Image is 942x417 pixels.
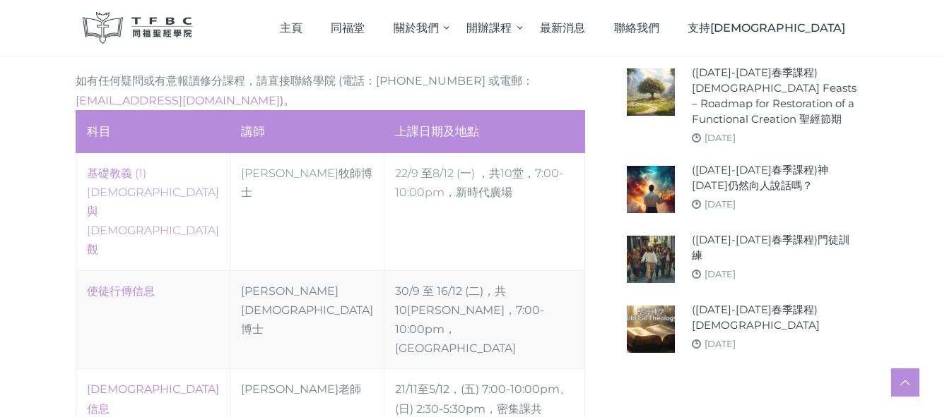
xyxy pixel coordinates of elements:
[692,302,860,333] a: ([DATE]-[DATE]春季課程)[DEMOGRAPHIC_DATA]
[83,12,193,44] img: 同福聖經學院 TFBC
[384,152,585,270] td: 22/9 至8/12 (一) ，共10堂，7:00-10:00pm，新時代廣場
[705,132,736,143] a: [DATE]
[526,7,600,49] a: 最新消息
[688,21,845,35] span: 支持[DEMOGRAPHIC_DATA]
[76,71,586,109] p: 如有任何疑問或有意報讀修分課程，請直接聯絡學院 (電話：[PHONE_NUMBER] 或電郵： )。
[87,284,155,298] a: 使徒行傳信息
[673,7,860,49] a: 支持[DEMOGRAPHIC_DATA]
[379,7,453,49] a: 關於我們
[265,7,317,49] a: 主頁
[599,7,673,49] a: 聯絡我們
[627,306,674,353] img: (2024-25年春季課程)聖經神學
[384,110,585,152] th: 上課日期及地點
[230,270,384,369] td: [PERSON_NAME][DEMOGRAPHIC_DATA]博士
[627,166,674,213] img: (2024-25年春季課程)神今天仍然向人說話嗎？
[466,21,512,35] span: 開辦課程
[317,7,379,49] a: 同福堂
[87,382,219,415] a: [DEMOGRAPHIC_DATA]信息
[692,232,860,263] a: ([DATE]-[DATE]春季課程)門徒訓練
[331,21,365,35] span: 同福堂
[614,21,659,35] span: 聯絡我們
[692,162,860,193] a: ([DATE]-[DATE]春季課程)神[DATE]仍然向人說話嗎？
[452,7,526,49] a: 開辦課程
[627,68,674,116] img: (2024-25年春季課程) Biblical Feasts – Roadmap for Restoration of a Functional Creation 聖經節期
[76,94,280,107] a: [EMAIL_ADDRESS][DOMAIN_NAME]
[705,338,736,349] a: [DATE]
[230,110,384,152] th: 講師
[540,21,585,35] span: 最新消息
[891,368,919,397] a: Scroll to top
[692,65,860,127] a: ([DATE]-[DATE]春季課程) [DEMOGRAPHIC_DATA] Feasts – Roadmap for Restoration of a Functional Creation ...
[280,21,302,35] span: 主頁
[627,236,674,283] img: (2024-25年春季課程)門徒訓練
[76,110,230,152] th: 科目
[705,198,736,210] a: [DATE]
[384,270,585,369] td: 30/9 至 16/12 (二)，共10[PERSON_NAME]，7:00-10:00pm，[GEOGRAPHIC_DATA]
[394,21,439,35] span: 關於我們
[230,152,384,270] td: [PERSON_NAME]牧師博士
[705,268,736,279] a: [DATE]
[87,167,219,257] a: ‎基礎教義 (1) [DEMOGRAPHIC_DATA]與[DEMOGRAPHIC_DATA]觀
